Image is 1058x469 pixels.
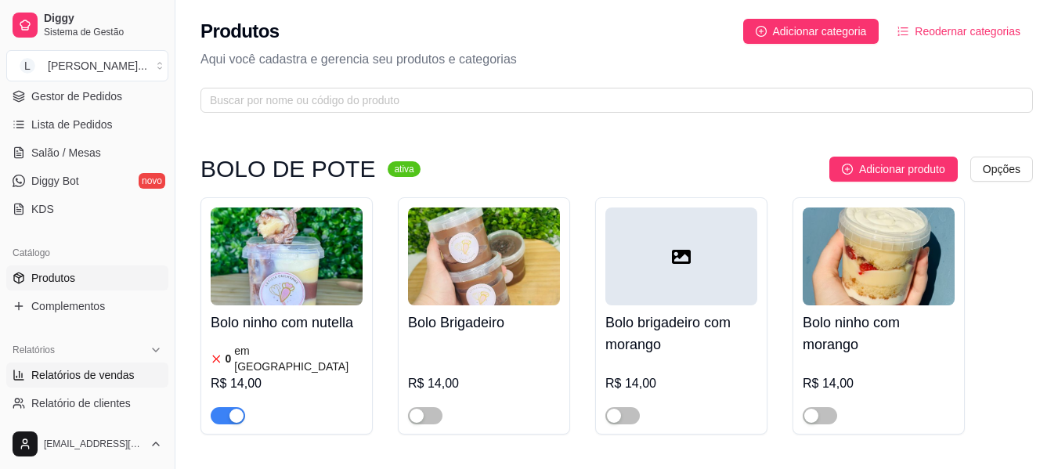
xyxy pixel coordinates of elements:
[829,157,958,182] button: Adicionar produto
[6,294,168,319] a: Complementos
[200,19,280,44] h2: Produtos
[31,201,54,217] span: KDS
[408,312,560,334] h4: Bolo Brigadeiro
[6,425,168,463] button: [EMAIL_ADDRESS][DOMAIN_NAME]
[970,157,1033,182] button: Opções
[211,312,363,334] h4: Bolo ninho com nutella
[31,145,101,161] span: Salão / Mesas
[44,438,143,450] span: [EMAIL_ADDRESS][DOMAIN_NAME]
[31,395,131,411] span: Relatório de clientes
[605,374,757,393] div: R$ 14,00
[859,161,945,178] span: Adicionar produto
[211,374,363,393] div: R$ 14,00
[6,197,168,222] a: KDS
[773,23,867,40] span: Adicionar categoria
[6,363,168,388] a: Relatórios de vendas
[234,343,363,374] article: em [GEOGRAPHIC_DATA]
[915,23,1020,40] span: Reodernar categorias
[31,270,75,286] span: Produtos
[6,265,168,290] a: Produtos
[388,161,420,177] sup: ativa
[210,92,1011,109] input: Buscar por nome ou código do produto
[6,112,168,137] a: Lista de Pedidos
[803,312,955,355] h4: Bolo ninho com morango
[211,207,363,305] img: product-image
[897,26,908,37] span: ordered-list
[20,58,35,74] span: L
[6,391,168,416] a: Relatório de clientes
[6,84,168,109] a: Gestor de Pedidos
[803,207,955,305] img: product-image
[226,351,232,366] article: 0
[31,173,79,189] span: Diggy Bot
[31,117,113,132] span: Lista de Pedidos
[6,6,168,44] a: DiggySistema de Gestão
[44,12,162,26] span: Diggy
[842,164,853,175] span: plus-circle
[6,168,168,193] a: Diggy Botnovo
[408,374,560,393] div: R$ 14,00
[48,58,147,74] div: [PERSON_NAME] ...
[200,160,375,179] h3: BOLO DE POTE
[6,240,168,265] div: Catálogo
[983,161,1020,178] span: Opções
[31,367,135,383] span: Relatórios de vendas
[6,140,168,165] a: Salão / Mesas
[31,88,122,104] span: Gestor de Pedidos
[13,344,55,356] span: Relatórios
[408,207,560,305] img: product-image
[6,50,168,81] button: Select a team
[756,26,767,37] span: plus-circle
[31,298,105,314] span: Complementos
[743,19,879,44] button: Adicionar categoria
[200,50,1033,69] p: Aqui você cadastra e gerencia seu produtos e categorias
[44,26,162,38] span: Sistema de Gestão
[605,312,757,355] h4: Bolo brigadeiro com morango
[803,374,955,393] div: R$ 14,00
[885,19,1033,44] button: Reodernar categorias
